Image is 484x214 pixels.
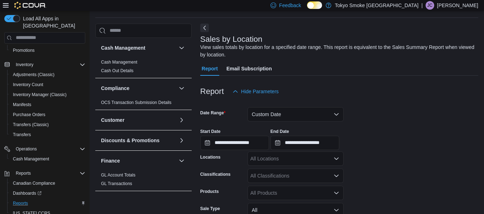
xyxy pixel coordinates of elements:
a: Inventory Manager (Classic) [10,90,70,99]
span: Cash Management [10,155,85,163]
button: Discounts & Promotions [101,137,176,144]
button: Next [200,24,209,32]
div: View sales totals by location for a specified date range. This report is equivalent to the Sales ... [200,44,475,59]
span: Manifests [13,102,31,108]
h3: Cash Management [101,44,145,51]
span: Inventory Count [13,82,43,88]
button: Inventory [101,198,176,205]
span: Hide Parameters [241,88,279,95]
a: GL Account Totals [101,173,135,178]
button: Reports [1,168,88,178]
button: Finance [177,156,186,165]
label: Sale Type [200,206,220,211]
h3: Inventory [101,198,124,205]
span: OCS Transaction Submission Details [101,100,172,105]
span: Inventory Count [10,80,85,89]
a: Promotions [10,46,38,55]
div: Jordan Cooper [426,1,434,10]
h3: Finance [101,157,120,164]
a: Cash Out Details [101,68,134,73]
a: Cash Management [10,155,52,163]
button: Manifests [7,100,88,110]
span: Canadian Compliance [10,179,85,188]
span: Reports [13,169,85,178]
h3: Compliance [101,85,129,92]
button: Cash Management [7,154,88,164]
button: Compliance [101,85,176,92]
span: Dashboards [13,190,42,196]
p: | [421,1,423,10]
button: Custom Date [248,107,344,121]
span: Cash Management [101,59,137,65]
a: Dashboards [7,188,88,198]
div: Finance [95,171,192,191]
span: Promotions [10,46,85,55]
button: Promotions [7,45,88,55]
a: Reports [10,199,31,208]
span: Inventory Manager (Classic) [13,92,67,98]
button: Canadian Compliance [7,178,88,188]
button: Inventory Manager (Classic) [7,90,88,100]
label: Classifications [200,171,231,177]
p: Tokyo Smoke [GEOGRAPHIC_DATA] [335,1,419,10]
a: Adjustments (Classic) [10,70,57,79]
h3: Report [200,87,224,96]
button: Open list of options [334,156,339,161]
span: Operations [16,146,37,152]
a: GL Transactions [101,181,132,186]
button: Adjustments (Classic) [7,70,88,80]
button: Customer [101,116,176,124]
span: Load All Apps in [GEOGRAPHIC_DATA] [20,15,85,29]
label: Products [200,189,219,194]
label: Locations [200,154,221,160]
button: Inventory [13,60,36,69]
span: GL Transactions [101,181,132,186]
button: Inventory [177,197,186,205]
span: Transfers [13,132,31,138]
input: Press the down key to open a popover containing a calendar. [200,136,269,150]
span: Cash Out Details [101,68,134,74]
span: Inventory [13,60,85,69]
span: Reports [16,170,31,176]
button: Transfers (Classic) [7,120,88,130]
a: Cash Management [101,60,137,65]
a: OCS Transaction Submission Details [101,100,172,105]
span: Transfers [10,130,85,139]
span: Inventory [16,62,33,68]
span: Operations [13,145,85,153]
button: Transfers [7,130,88,140]
label: Date Range [200,110,226,116]
span: Adjustments (Classic) [10,70,85,79]
input: Press the down key to open a popover containing a calendar. [270,136,339,150]
button: Compliance [177,84,186,93]
span: Inventory Manager (Classic) [10,90,85,99]
a: Manifests [10,100,34,109]
span: Transfers (Classic) [10,120,85,129]
button: Hide Parameters [230,84,282,99]
span: Reports [13,200,28,206]
span: Reports [10,199,85,208]
label: End Date [270,129,289,134]
button: Reports [13,169,34,178]
h3: Sales by Location [200,35,263,44]
button: Operations [1,144,88,154]
button: Customer [177,116,186,124]
button: Reports [7,198,88,208]
label: Start Date [200,129,221,134]
span: JC [427,1,433,10]
span: Adjustments (Classic) [13,72,54,78]
div: Compliance [95,98,192,110]
button: Discounts & Promotions [177,136,186,145]
a: Transfers [10,130,34,139]
a: Transfers (Classic) [10,120,52,129]
span: Purchase Orders [10,110,85,119]
span: Purchase Orders [13,112,45,118]
img: Cova [14,2,46,9]
span: Canadian Compliance [13,180,55,186]
button: Operations [13,145,40,153]
input: Dark Mode [307,1,322,9]
span: Report [202,61,218,76]
span: Promotions [13,48,35,53]
button: Inventory Count [7,80,88,90]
